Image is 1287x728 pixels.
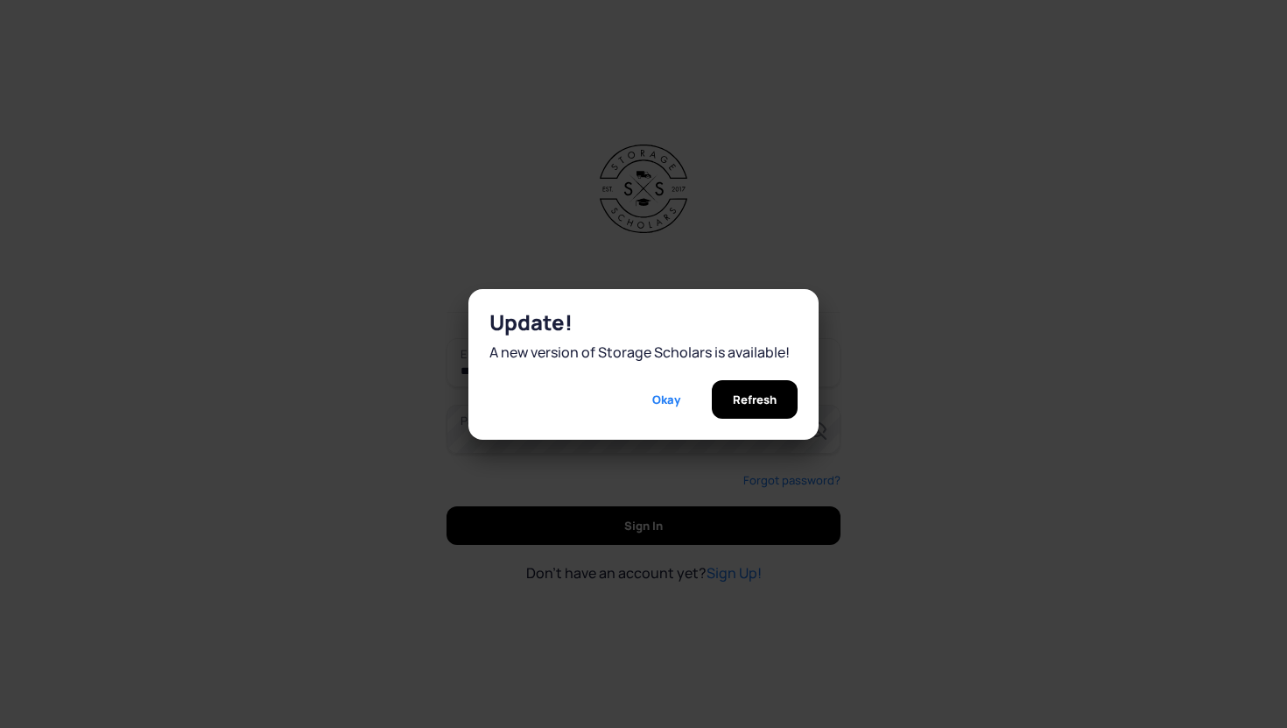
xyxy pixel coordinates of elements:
[489,342,798,363] div: A new version of Storage Scholars is available!
[712,380,798,419] button: Refresh
[631,380,701,419] button: Okay
[652,380,680,419] span: Okay
[489,310,798,335] h2: Update!
[733,380,777,419] span: Refresh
